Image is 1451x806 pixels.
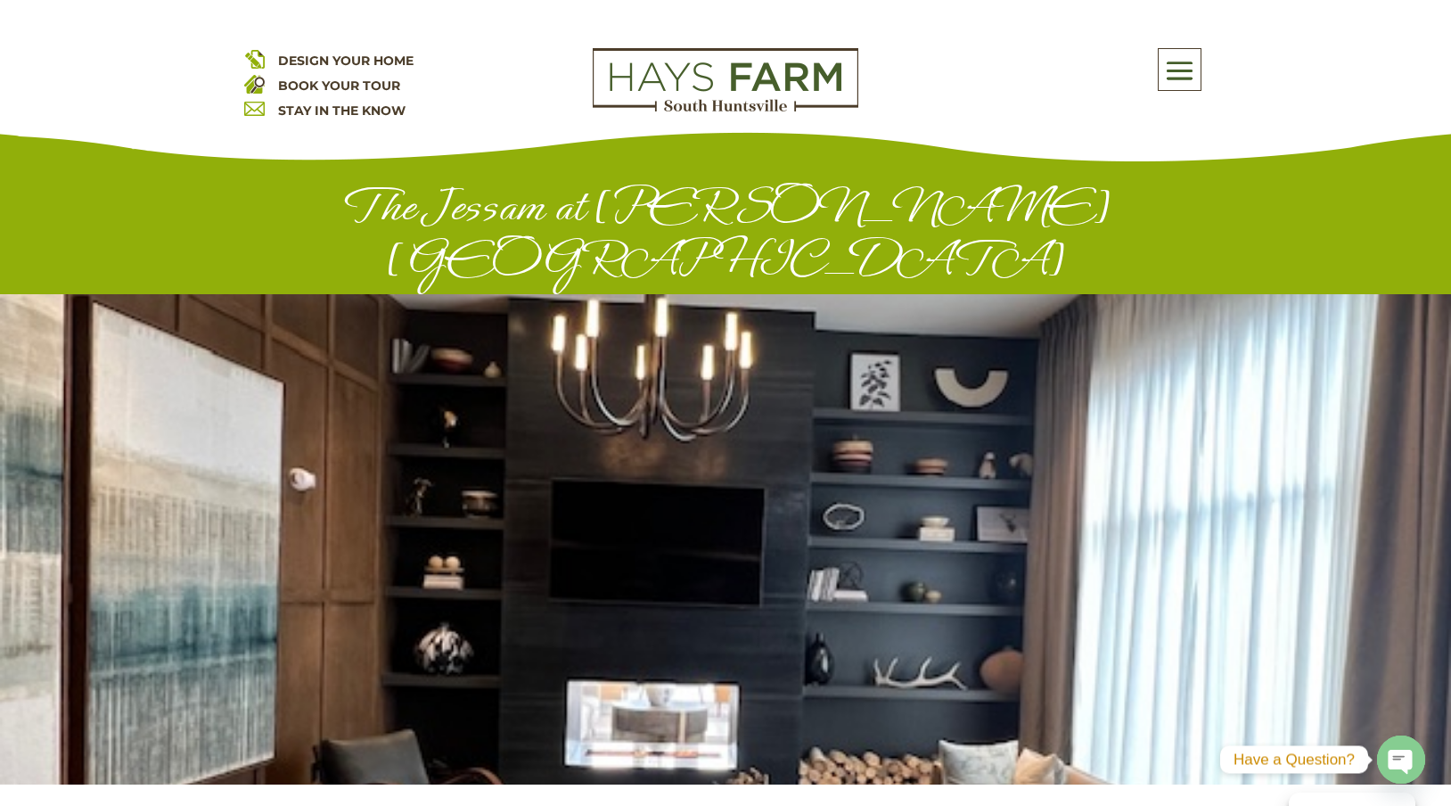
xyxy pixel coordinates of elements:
[593,100,858,116] a: hays farm homes huntsville development
[593,48,858,112] img: Logo
[244,180,1207,294] h1: The Jessam at [PERSON_NAME][GEOGRAPHIC_DATA]
[244,73,265,94] img: book your home tour
[278,78,400,94] a: BOOK YOUR TOUR
[278,103,406,119] a: STAY IN THE KNOW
